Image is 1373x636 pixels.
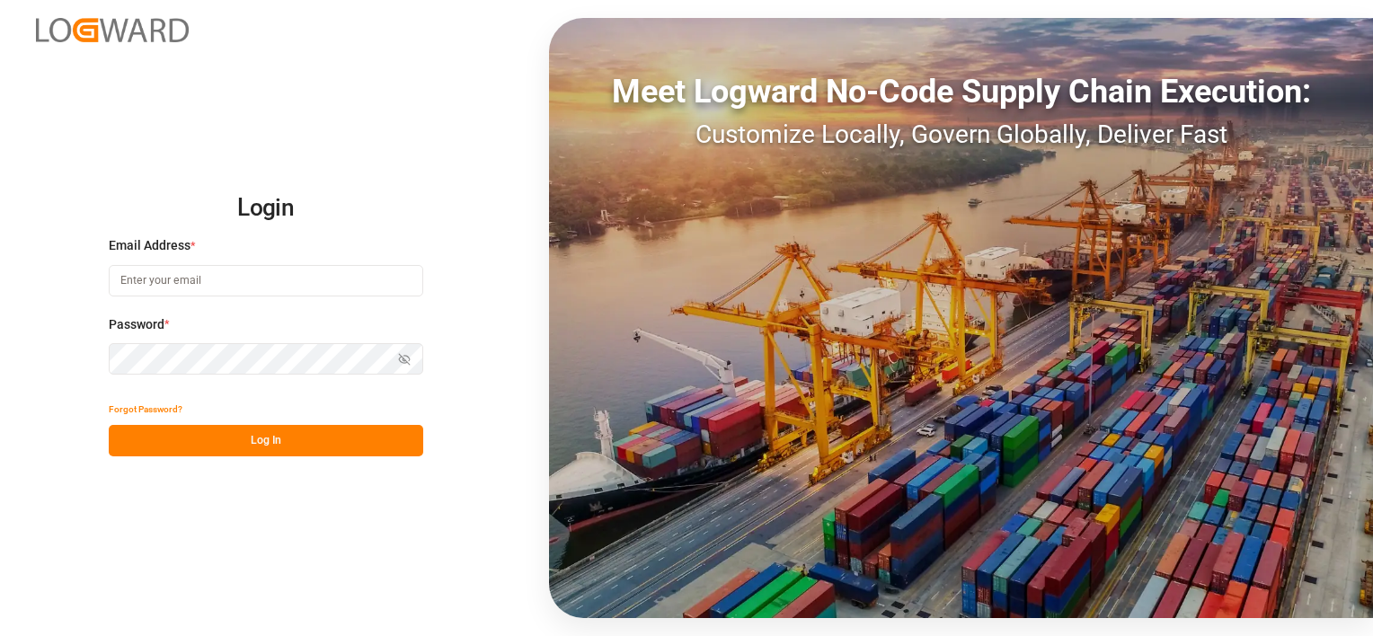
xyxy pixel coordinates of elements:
[109,315,164,334] span: Password
[109,265,423,296] input: Enter your email
[549,116,1373,154] div: Customize Locally, Govern Globally, Deliver Fast
[549,67,1373,116] div: Meet Logward No-Code Supply Chain Execution:
[109,180,423,237] h2: Login
[36,18,189,42] img: Logward_new_orange.png
[109,425,423,456] button: Log In
[109,393,182,425] button: Forgot Password?
[109,236,190,255] span: Email Address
